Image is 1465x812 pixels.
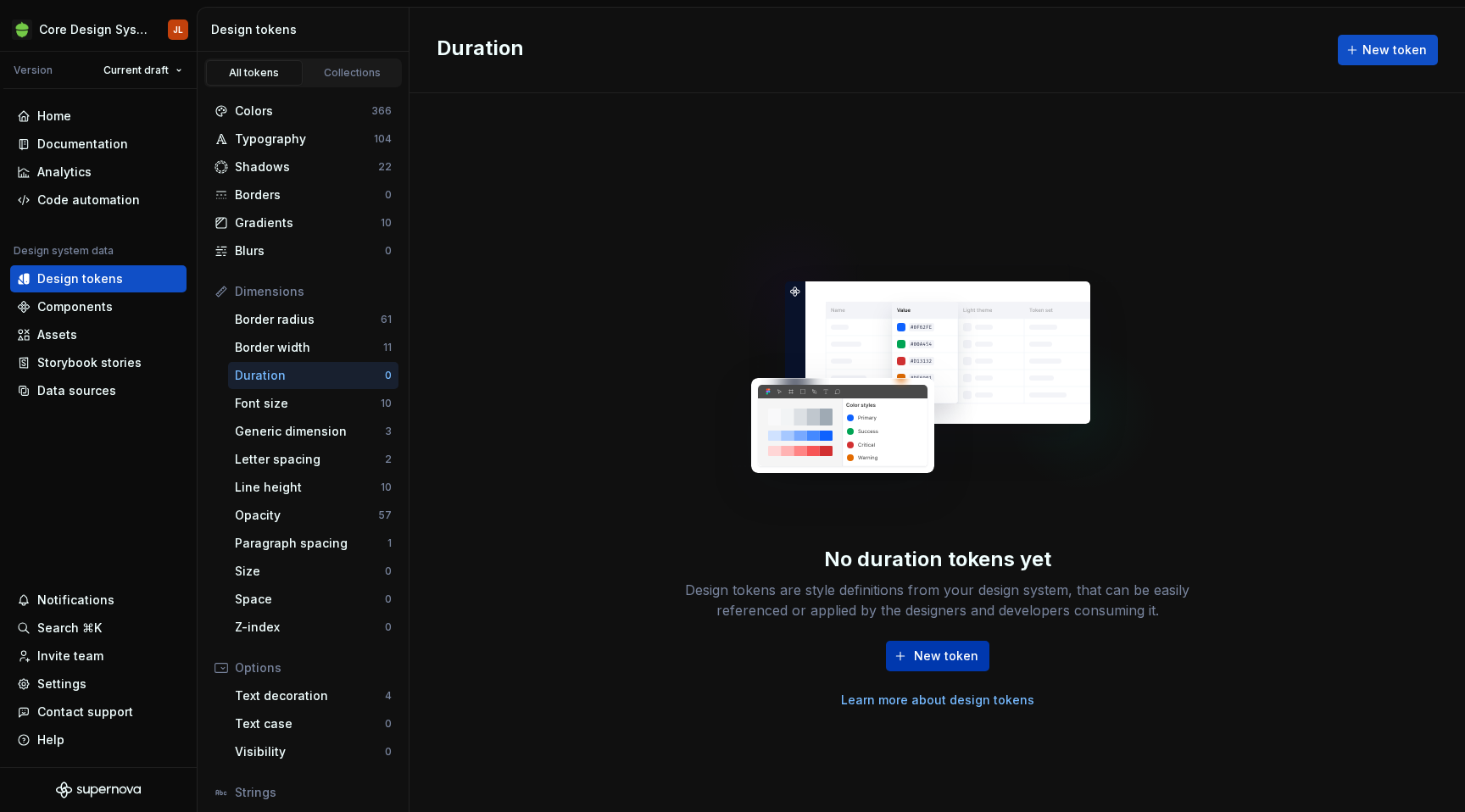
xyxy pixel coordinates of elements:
div: Collections [310,66,395,80]
div: 11 [383,341,392,354]
div: No duration tokens yet [824,546,1051,573]
div: Strings [235,784,392,801]
div: 57 [378,509,392,522]
button: Current draft [96,58,190,82]
h2: Duration [437,35,524,65]
a: Blurs0 [208,237,398,264]
a: Space0 [228,586,398,613]
div: Shadows [235,159,378,175]
div: Generic dimension [235,423,385,440]
div: 0 [385,369,392,382]
a: Invite team [10,642,187,670]
div: Gradients [235,214,381,231]
div: Line height [235,479,381,496]
a: Size0 [228,558,398,585]
a: Visibility0 [228,738,398,765]
div: Components [37,298,113,315]
div: Search ⌘K [37,620,102,637]
a: Design tokens [10,265,187,292]
div: 2 [385,453,392,466]
div: 3 [385,425,392,438]
div: 0 [385,592,392,606]
div: 10 [381,397,392,410]
div: Version [14,64,53,77]
button: New token [1338,35,1438,65]
div: Border width [235,339,383,356]
div: 61 [381,313,392,326]
div: Analytics [37,164,92,181]
div: Core Design System [39,21,148,38]
div: 1 [387,537,392,550]
a: Line height10 [228,474,398,501]
div: Duration [235,367,385,384]
button: Search ⌘K [10,615,187,642]
span: New token [914,648,978,665]
button: Core Design SystemJL [3,11,193,47]
div: Code automation [37,192,140,209]
div: Storybook stories [37,354,142,371]
div: Design tokens [37,270,123,287]
div: Contact support [37,704,133,720]
div: 0 [385,745,392,759]
div: 10 [381,216,392,230]
div: 10 [381,481,392,494]
a: Typography104 [208,125,398,153]
div: Z-index [235,619,385,636]
a: Paragraph spacing1 [228,530,398,557]
img: 236da360-d76e-47e8-bd69-d9ae43f958f1.png [12,19,32,40]
a: Analytics [10,159,187,186]
a: Text decoration4 [228,682,398,709]
a: Generic dimension3 [228,418,398,445]
div: Settings [37,676,86,692]
a: Code automation [10,186,187,214]
div: 0 [385,244,392,258]
div: Paragraph spacing [235,535,387,552]
div: Typography [235,131,374,147]
a: Settings [10,670,187,698]
div: Options [235,659,392,676]
button: Help [10,726,187,754]
a: Documentation [10,131,187,158]
div: 0 [385,565,392,578]
a: Gradients10 [208,209,398,236]
div: JL [173,23,183,36]
span: Current draft [103,64,169,77]
div: Text case [235,715,385,732]
a: Home [10,103,187,130]
a: Duration0 [228,362,398,389]
div: Design tokens are style definitions from your design system, that can be easily referenced or app... [666,580,1209,620]
a: Storybook stories [10,349,187,376]
svg: Supernova Logo [56,781,141,798]
a: Opacity57 [228,502,398,529]
a: Font size10 [228,390,398,417]
div: Assets [37,326,77,343]
div: Design system data [14,244,114,258]
a: Borders0 [208,181,398,209]
a: Border radius61 [228,306,398,333]
a: Shadows22 [208,153,398,181]
div: Visibility [235,743,385,760]
div: Design tokens [211,21,402,38]
div: Data sources [37,382,116,399]
button: Notifications [10,587,187,614]
div: All tokens [212,66,297,80]
div: 0 [385,188,392,202]
span: New token [1362,42,1427,58]
a: Components [10,293,187,320]
a: Letter spacing2 [228,446,398,473]
div: Border radius [235,311,381,328]
div: 0 [385,620,392,634]
div: 0 [385,717,392,731]
div: Borders [235,186,385,203]
div: 104 [374,132,392,146]
button: New token [886,641,989,671]
div: Home [37,108,71,125]
div: 4 [385,689,392,703]
div: Invite team [37,648,103,665]
div: Help [37,731,64,748]
a: Z-index0 [228,614,398,641]
div: 22 [378,160,392,174]
a: Data sources [10,377,187,404]
div: Dimensions [235,283,392,300]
